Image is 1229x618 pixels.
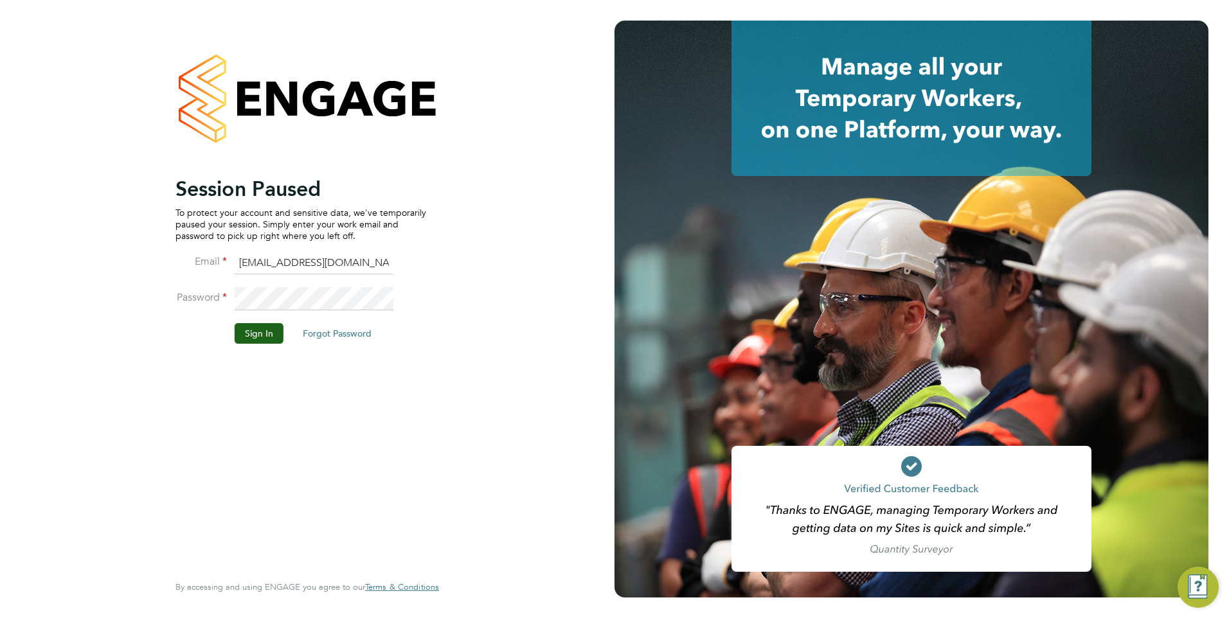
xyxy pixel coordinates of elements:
button: Forgot Password [292,323,382,344]
button: Sign In [235,323,283,344]
span: By accessing and using ENGAGE you agree to our [175,581,439,592]
a: Terms & Conditions [365,582,439,592]
h2: Session Paused [175,176,426,202]
input: Enter your work email... [235,252,393,275]
label: Password [175,291,227,305]
p: To protect your account and sensitive data, we've temporarily paused your session. Simply enter y... [175,207,426,242]
button: Engage Resource Center [1178,567,1219,608]
label: Email [175,255,227,269]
